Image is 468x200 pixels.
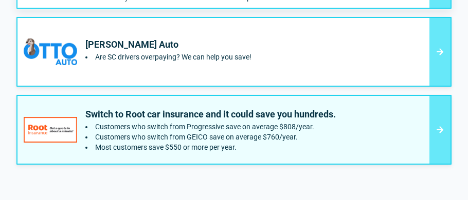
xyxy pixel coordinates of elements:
[24,117,77,143] img: root's logo
[85,108,336,121] p: Switch to Root car insurance and it could save you hundreds.
[85,133,336,141] li: Customers who switch from GEICO save on average $760/year.
[85,53,251,61] li: Are SC drivers overpaying? We can help you save!
[85,143,336,151] li: Most customers save $550 or more per year.
[16,17,452,87] a: ottoinsurance's logo[PERSON_NAME] AutoAre SC drivers overpaying? We can help you save!
[16,95,452,165] a: root's logoSwitch to Root car insurance and it could save you hundreds.Customers who switch from ...
[85,123,336,131] li: Customers who switch from Progressive save on average $808/year.
[24,38,77,65] img: ottoinsurance's logo
[85,38,251,51] p: [PERSON_NAME] Auto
